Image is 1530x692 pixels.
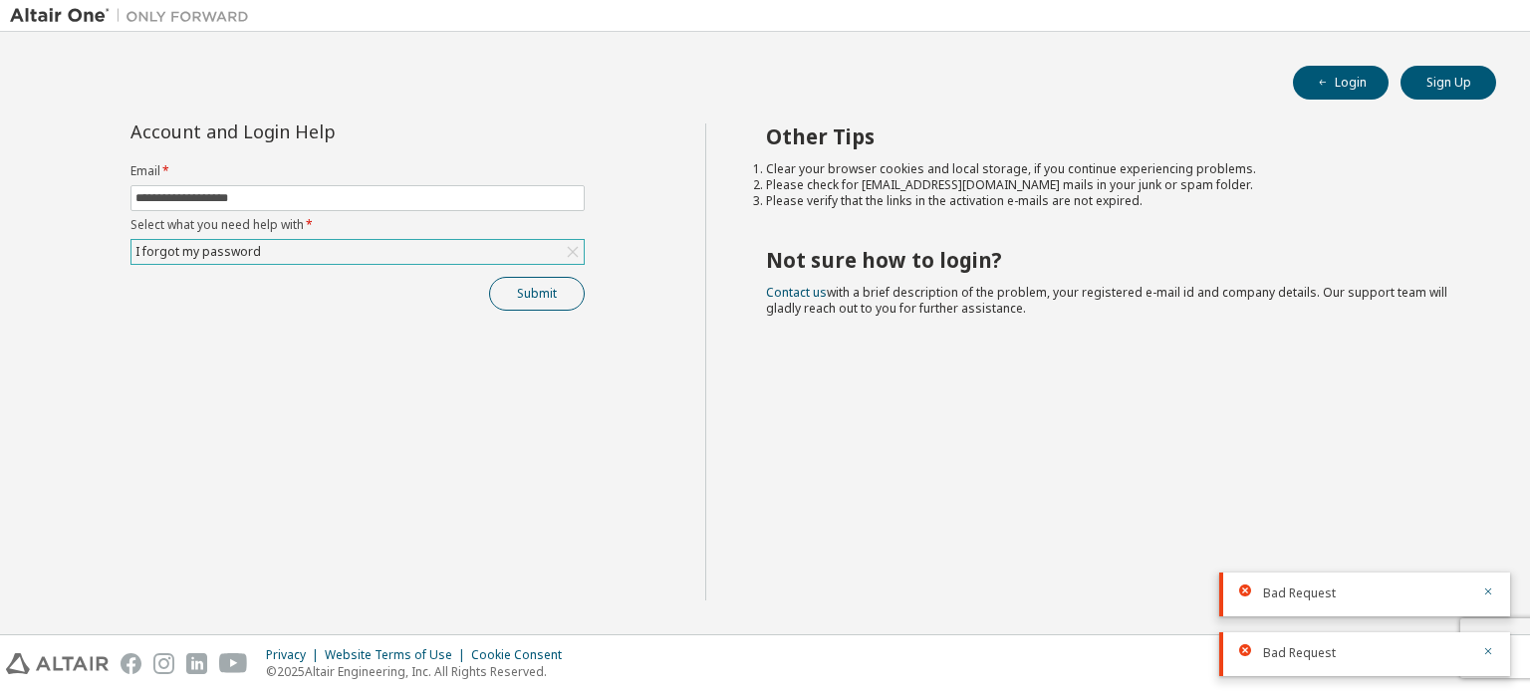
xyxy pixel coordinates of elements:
[1293,66,1389,100] button: Login
[766,284,1447,317] span: with a brief description of the problem, your registered e-mail id and company details. Our suppo...
[766,177,1461,193] li: Please check for [EMAIL_ADDRESS][DOMAIN_NAME] mails in your junk or spam folder.
[1401,66,1496,100] button: Sign Up
[766,247,1461,273] h2: Not sure how to login?
[766,123,1461,149] h2: Other Tips
[130,217,585,233] label: Select what you need help with
[186,653,207,674] img: linkedin.svg
[266,663,574,680] p: © 2025 Altair Engineering, Inc. All Rights Reserved.
[153,653,174,674] img: instagram.svg
[325,647,471,663] div: Website Terms of Use
[130,123,494,139] div: Account and Login Help
[266,647,325,663] div: Privacy
[219,653,248,674] img: youtube.svg
[766,284,827,301] a: Contact us
[10,6,259,26] img: Altair One
[766,193,1461,209] li: Please verify that the links in the activation e-mails are not expired.
[132,241,264,263] div: I forgot my password
[471,647,574,663] div: Cookie Consent
[1263,585,1336,601] span: Bad Request
[6,653,109,674] img: altair_logo.svg
[131,240,584,264] div: I forgot my password
[766,161,1461,177] li: Clear your browser cookies and local storage, if you continue experiencing problems.
[130,163,585,179] label: Email
[121,653,141,674] img: facebook.svg
[1263,645,1336,661] span: Bad Request
[489,277,585,311] button: Submit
